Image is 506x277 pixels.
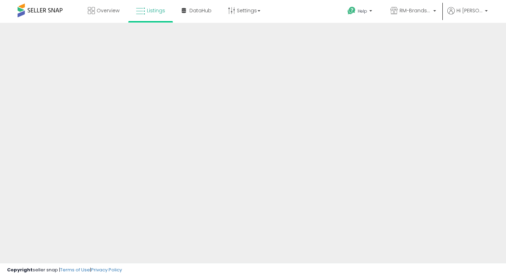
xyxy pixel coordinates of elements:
div: seller snap | | [7,267,122,273]
span: Listings [147,7,165,14]
i: Get Help [347,6,356,15]
a: Hi [PERSON_NAME] [447,7,488,23]
span: Help [358,8,367,14]
a: Terms of Use [60,266,90,273]
span: RM-Brands (DE) [400,7,431,14]
a: Help [342,1,379,23]
strong: Copyright [7,266,33,273]
a: Privacy Policy [91,266,122,273]
span: Overview [97,7,119,14]
span: DataHub [189,7,212,14]
span: Hi [PERSON_NAME] [456,7,483,14]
